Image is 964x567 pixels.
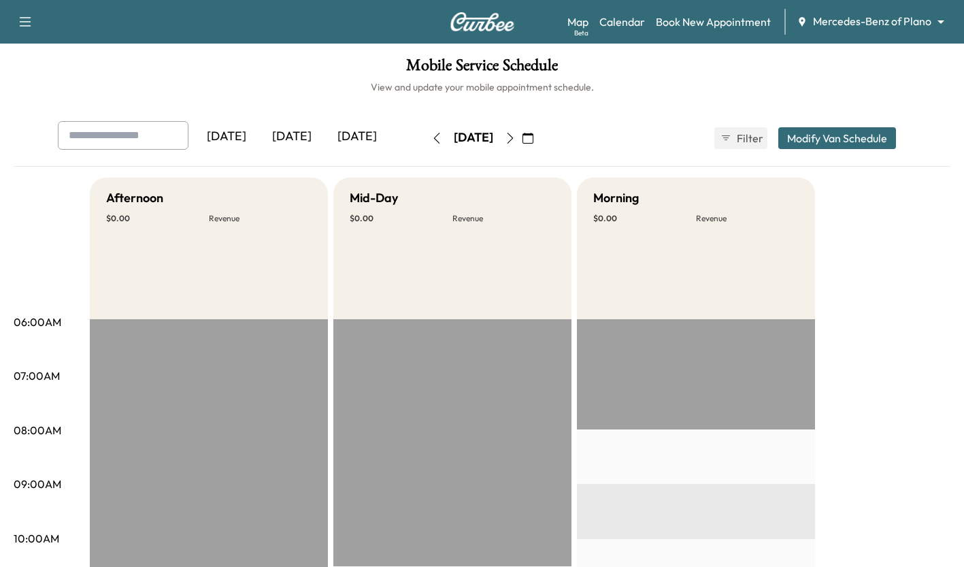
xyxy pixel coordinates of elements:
h1: Mobile Service Schedule [14,57,950,80]
h5: Afternoon [106,189,163,208]
h6: View and update your mobile appointment schedule. [14,80,950,94]
div: [DATE] [325,121,390,152]
p: Revenue [209,213,312,224]
h5: Mid-Day [350,189,398,208]
div: [DATE] [454,129,493,146]
button: Filter [714,127,767,149]
p: 08:00AM [14,422,61,438]
p: 07:00AM [14,368,60,384]
span: Filter [737,130,761,146]
p: 09:00AM [14,476,61,492]
button: Modify Van Schedule [778,127,896,149]
span: Mercedes-Benz of Plano [813,14,931,29]
p: $ 0.00 [350,213,452,224]
a: MapBeta [567,14,588,30]
p: 06:00AM [14,314,61,330]
p: $ 0.00 [593,213,696,224]
p: 10:00AM [14,530,59,547]
div: [DATE] [194,121,259,152]
p: Revenue [696,213,799,224]
a: Calendar [599,14,645,30]
div: Beta [574,28,588,38]
div: [DATE] [259,121,325,152]
p: $ 0.00 [106,213,209,224]
a: Book New Appointment [656,14,771,30]
h5: Morning [593,189,639,208]
p: Revenue [452,213,555,224]
img: Curbee Logo [450,12,515,31]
